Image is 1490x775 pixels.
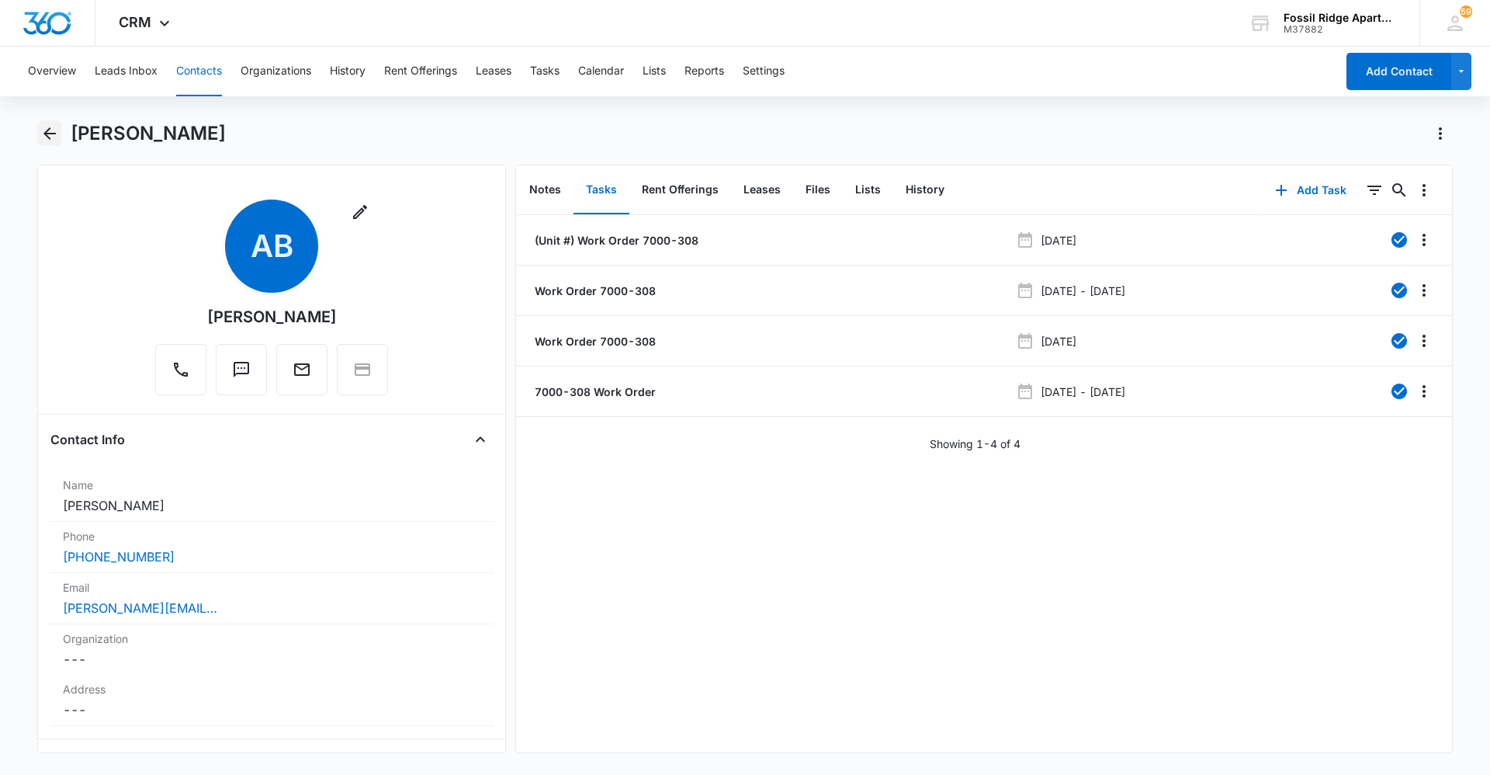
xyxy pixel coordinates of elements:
span: 59 [1460,5,1472,18]
a: Email [276,368,327,381]
button: History [330,47,366,96]
label: Address [63,681,480,697]
button: Filters [1362,178,1387,203]
p: [DATE] [1041,333,1076,349]
button: History [893,166,957,214]
a: Work Order 7000-308 [532,283,656,299]
button: Tasks [530,47,560,96]
div: account name [1284,12,1397,24]
button: Tasks [573,166,629,214]
a: Text [216,368,267,381]
button: Actions [1428,121,1453,146]
div: [PERSON_NAME] [207,305,337,328]
button: Overflow Menu [1412,328,1436,353]
button: Leases [476,47,511,96]
button: Organizations [241,47,311,96]
button: Reports [684,47,724,96]
button: Overview [28,47,76,96]
button: Add Task [1260,172,1362,209]
p: Showing 1-4 of 4 [930,436,1020,452]
button: Overflow Menu [1412,178,1436,203]
p: [DATE] - [DATE] [1041,283,1125,299]
button: Back [37,121,61,146]
span: CRM [119,14,151,30]
button: Overflow Menu [1412,228,1436,252]
div: notifications count [1460,5,1472,18]
button: Leads Inbox [95,47,158,96]
button: Calendar [578,47,624,96]
div: Email[PERSON_NAME][EMAIL_ADDRESS][DOMAIN_NAME] [50,573,493,624]
a: [PERSON_NAME][EMAIL_ADDRESS][DOMAIN_NAME] [63,599,218,617]
button: Notes [517,166,573,214]
div: account id [1284,24,1397,35]
p: [DATE] [1041,232,1076,248]
button: Email [276,344,327,395]
span: AB [225,200,318,293]
button: Call [155,344,206,395]
a: 7000-308 Work Order [532,384,656,400]
p: [DATE] - [DATE] [1041,384,1125,400]
h4: Contact Info [50,430,125,449]
label: Email [63,579,480,596]
dd: --- [63,650,480,669]
a: (Unit #) Work Order 7000-308 [532,232,698,248]
button: Overflow Menu [1412,278,1436,303]
a: Work Order 7000-308 [532,333,656,349]
h1: [PERSON_NAME] [71,122,226,145]
button: Settings [743,47,785,96]
div: Phone[PHONE_NUMBER] [50,522,493,573]
button: Text [216,344,267,395]
button: Leases [731,166,793,214]
dd: --- [63,700,480,719]
button: Lists [643,47,666,96]
button: Contacts [176,47,222,96]
div: Organization--- [50,624,493,675]
label: Phone [63,528,480,544]
button: Add Contact [1346,53,1451,90]
button: Overflow Menu [1412,379,1436,404]
button: Close [468,427,493,452]
button: Lists [843,166,893,214]
button: Search... [1387,178,1412,203]
label: Name [63,477,480,493]
a: Call [155,368,206,381]
dd: [PERSON_NAME] [63,496,480,515]
div: Address--- [50,675,493,726]
button: Rent Offerings [629,166,731,214]
a: [PHONE_NUMBER] [63,547,175,566]
label: Organization [63,631,480,647]
button: Files [793,166,843,214]
div: Name[PERSON_NAME] [50,471,493,522]
button: Rent Offerings [384,47,457,96]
